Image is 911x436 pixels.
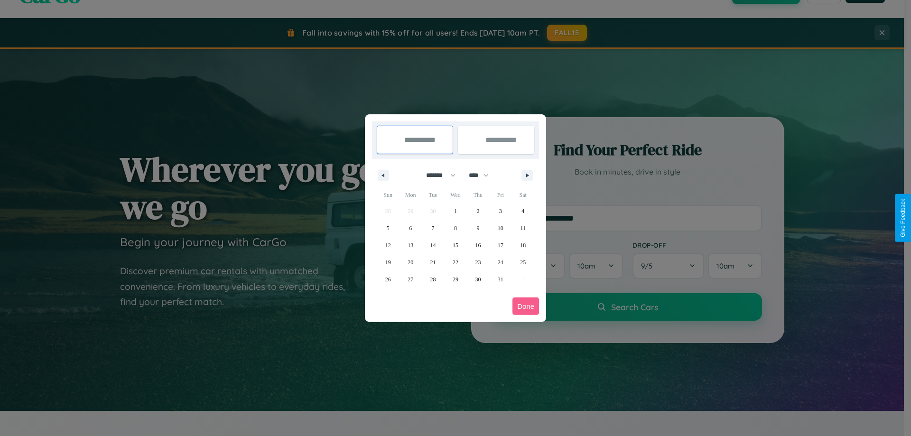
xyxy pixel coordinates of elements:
[408,271,413,288] span: 27
[489,237,511,254] button: 17
[467,187,489,203] span: Thu
[475,271,481,288] span: 30
[430,237,436,254] span: 14
[512,237,534,254] button: 18
[476,203,479,220] span: 2
[377,254,399,271] button: 19
[385,271,391,288] span: 26
[444,237,466,254] button: 15
[489,220,511,237] button: 10
[467,203,489,220] button: 2
[498,271,503,288] span: 31
[385,254,391,271] span: 19
[467,271,489,288] button: 30
[489,254,511,271] button: 24
[454,220,457,237] span: 8
[467,220,489,237] button: 9
[399,254,421,271] button: 20
[498,220,503,237] span: 10
[467,254,489,271] button: 23
[453,254,458,271] span: 22
[444,203,466,220] button: 1
[498,254,503,271] span: 24
[454,203,457,220] span: 1
[453,237,458,254] span: 15
[399,271,421,288] button: 27
[520,237,526,254] span: 18
[476,220,479,237] span: 9
[520,220,526,237] span: 11
[430,271,436,288] span: 28
[520,254,526,271] span: 25
[498,237,503,254] span: 17
[512,220,534,237] button: 11
[512,203,534,220] button: 4
[499,203,502,220] span: 3
[409,220,412,237] span: 6
[387,220,390,237] span: 5
[377,271,399,288] button: 26
[512,297,539,315] button: Done
[385,237,391,254] span: 12
[422,237,444,254] button: 14
[399,220,421,237] button: 6
[444,187,466,203] span: Wed
[430,254,436,271] span: 21
[512,254,534,271] button: 25
[377,237,399,254] button: 12
[900,199,906,237] div: Give Feedback
[377,187,399,203] span: Sun
[467,237,489,254] button: 16
[432,220,435,237] span: 7
[422,254,444,271] button: 21
[444,271,466,288] button: 29
[422,271,444,288] button: 28
[422,187,444,203] span: Tue
[444,254,466,271] button: 22
[475,237,481,254] span: 16
[489,203,511,220] button: 3
[475,254,481,271] span: 23
[444,220,466,237] button: 8
[408,237,413,254] span: 13
[408,254,413,271] span: 20
[453,271,458,288] span: 29
[377,220,399,237] button: 5
[399,237,421,254] button: 13
[422,220,444,237] button: 7
[521,203,524,220] span: 4
[489,187,511,203] span: Fri
[512,187,534,203] span: Sat
[399,187,421,203] span: Mon
[489,271,511,288] button: 31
